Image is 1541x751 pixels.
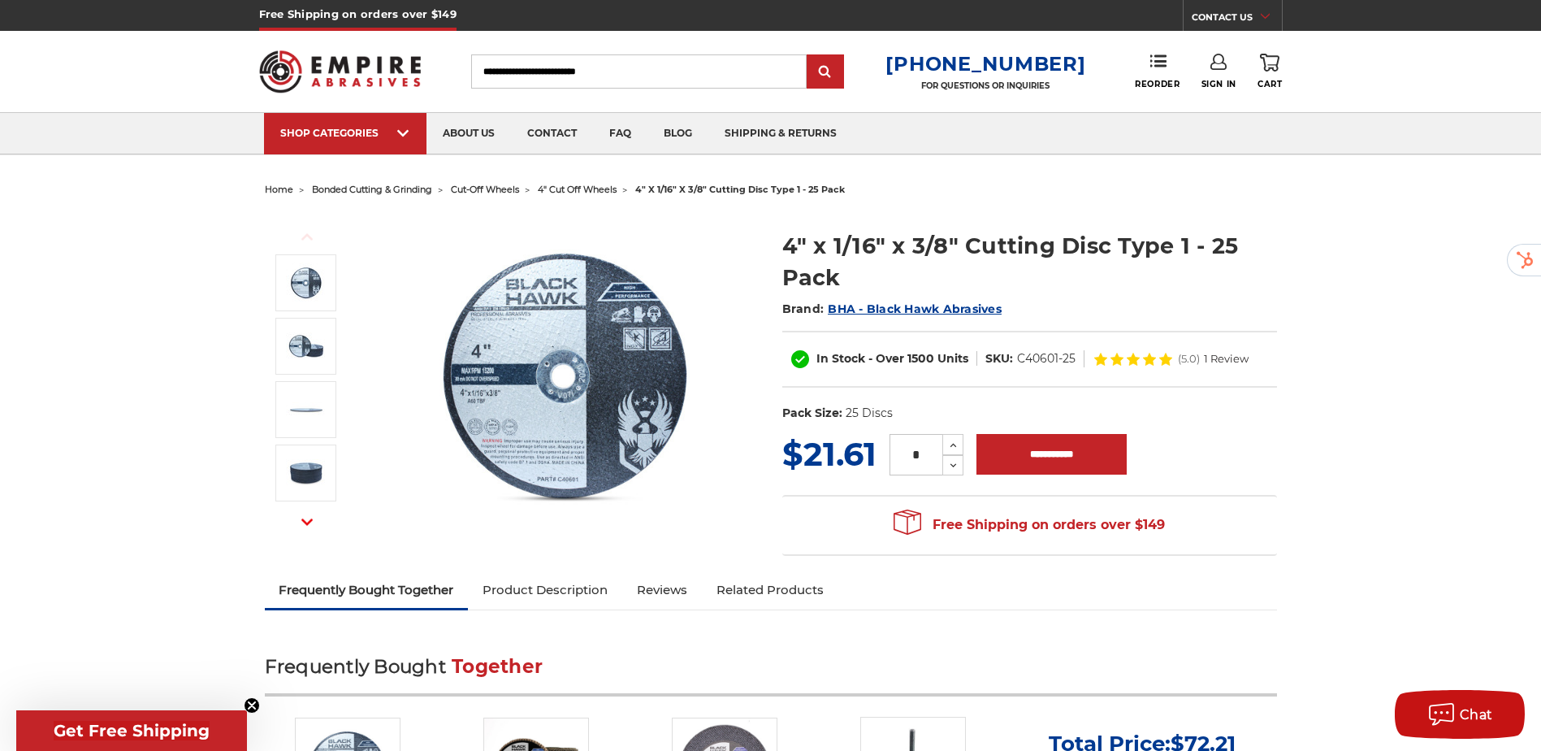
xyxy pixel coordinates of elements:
span: Cart [1257,79,1282,89]
span: Get Free Shipping [54,721,210,740]
dd: 25 Discs [846,405,893,422]
div: Get Free ShippingClose teaser [16,710,247,751]
span: 1 Review [1204,354,1249,364]
input: Submit [809,56,842,89]
a: cut-off wheels [451,184,519,195]
a: Related Products [702,572,838,608]
img: Empire Abrasives [259,40,422,103]
span: Brand: [782,302,825,316]
span: Free Shipping on orders over $149 [894,509,1165,541]
dt: SKU: [985,350,1013,367]
span: (5.0) [1178,354,1200,364]
span: Units [937,351,968,366]
dt: Pack Size: [782,405,842,422]
span: Frequently Bought [265,655,446,678]
dd: C40601-25 [1017,350,1076,367]
a: Cart [1257,54,1282,89]
span: - Over [868,351,904,366]
span: Sign In [1201,79,1236,89]
p: FOR QUESTIONS OR INQUIRIES [885,80,1085,91]
a: BHA - Black Hawk Abrasives [828,302,1002,316]
a: shipping & returns [708,113,853,154]
span: $21.61 [782,434,877,474]
a: Reviews [622,572,702,608]
a: Reorder [1135,54,1180,89]
a: Product Description [468,572,622,608]
a: [PHONE_NUMBER] [885,52,1085,76]
a: 4" cut off wheels [538,184,617,195]
div: SHOP CATEGORIES [280,127,410,139]
button: Previous [288,219,327,254]
h1: 4" x 1/16" x 3/8" Cutting Disc Type 1 - 25 Pack [782,230,1277,293]
img: 4" x 1/16" x 3/8" Cut off wheels for metal slicing [286,326,327,367]
img: 4" x .06" x 3/8" Arbor Cut-off wheel [286,389,327,430]
span: Together [452,655,543,678]
a: home [265,184,293,195]
a: contact [511,113,593,154]
span: 4" x 1/16" x 3/8" cutting disc type 1 - 25 pack [635,184,845,195]
span: Reorder [1135,79,1180,89]
span: In Stock [816,351,865,366]
span: Chat [1460,707,1493,723]
img: 4" x 1/16" x 3/8" Cutting Disc [404,213,729,538]
img: 4" x 1/16" x 3/8" Cutting Disc [286,263,327,303]
button: Next [288,505,327,540]
button: Chat [1395,690,1525,739]
span: 1500 [907,351,934,366]
img: BHA 25 pack of 4" die grinder cut off wheels [286,453,327,493]
a: bonded cutting & grinding [312,184,432,195]
a: Frequently Bought Together [265,572,469,608]
a: blog [647,113,708,154]
a: CONTACT US [1192,8,1282,31]
button: Close teaser [244,697,260,714]
a: about us [426,113,511,154]
a: faq [593,113,647,154]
